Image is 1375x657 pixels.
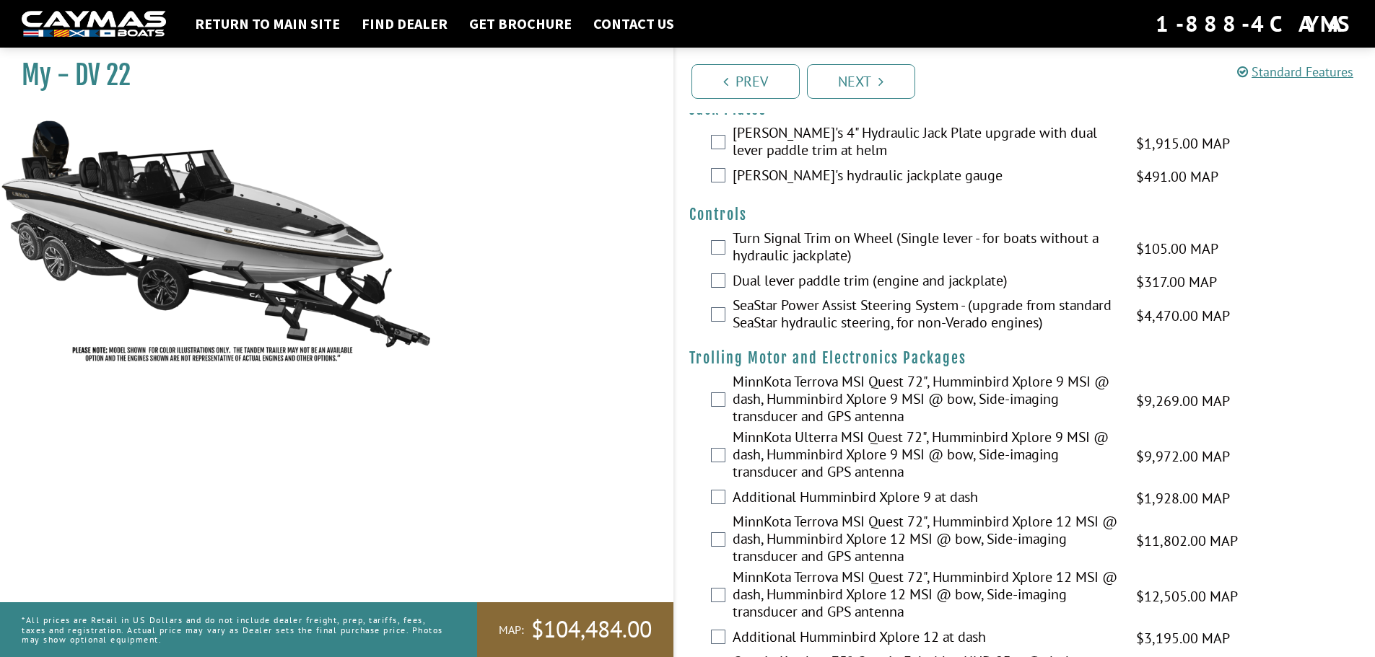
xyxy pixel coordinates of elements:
a: Return to main site [188,14,347,33]
label: MinnKota Terrova MSI Quest 72", Humminbird Xplore 12 MSI @ dash, Humminbird Xplore 12 MSI @ bow, ... [733,513,1118,568]
span: $1,928.00 MAP [1136,488,1230,509]
span: $317.00 MAP [1136,271,1217,293]
a: Standard Features [1237,63,1353,80]
label: MinnKota Terrova MSI Quest 72", Humminbird Xplore 9 MSI @ dash, Humminbird Xplore 9 MSI @ bow, Si... [733,373,1118,428]
label: Dual lever paddle trim (engine and jackplate) [733,272,1118,293]
label: [PERSON_NAME]'s hydraulic jackplate gauge [733,167,1118,188]
img: white-logo-c9c8dbefe5ff5ceceb0f0178aa75bf4bb51f6bca0971e226c86eb53dfe498488.png [22,11,166,38]
a: Contact Us [586,14,681,33]
span: $491.00 MAP [1136,166,1218,188]
span: $105.00 MAP [1136,238,1218,260]
span: $3,195.00 MAP [1136,627,1230,649]
label: MinnKota Ulterra MSI Quest 72", Humminbird Xplore 9 MSI @ dash, Humminbird Xplore 9 MSI @ bow, Si... [733,428,1118,484]
span: $104,484.00 [531,614,652,645]
label: Additional Humminbird Xplore 9 at dash [733,488,1118,509]
div: 1-888-4CAYMAS [1156,8,1353,40]
span: $4,470.00 MAP [1136,305,1230,327]
a: MAP:$104,484.00 [477,602,673,657]
h4: Controls [689,206,1361,224]
a: Find Dealer [354,14,455,33]
span: $1,915.00 MAP [1136,133,1230,154]
a: Get Brochure [462,14,579,33]
label: SeaStar Power Assist Steering System - (upgrade from standard SeaStar hydraulic steering, for non... [733,296,1118,335]
span: $11,802.00 MAP [1136,530,1238,552]
label: Additional Humminbird Xplore 12 at dash [733,628,1118,649]
span: $9,972.00 MAP [1136,446,1230,467]
h1: My - DV 22 [22,59,637,92]
span: MAP: [499,622,524,638]
h4: Trolling Motor and Electronics Packages [689,349,1361,367]
span: $12,505.00 MAP [1136,586,1238,607]
label: [PERSON_NAME]'s 4" Hydraulic Jack Plate upgrade with dual lever paddle trim at helm [733,124,1118,162]
a: Prev [691,64,800,99]
label: Turn Signal Trim on Wheel (Single lever - for boats without a hydraulic jackplate) [733,229,1118,268]
span: $9,269.00 MAP [1136,390,1230,412]
p: *All prices are Retail in US Dollars and do not include dealer freight, prep, tariffs, fees, taxe... [22,608,445,651]
a: Next [807,64,915,99]
label: MinnKota Terrova MSI Quest 72", Humminbird Xplore 12 MSI @ dash, Humminbird Xplore 12 MSI @ bow, ... [733,568,1118,624]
